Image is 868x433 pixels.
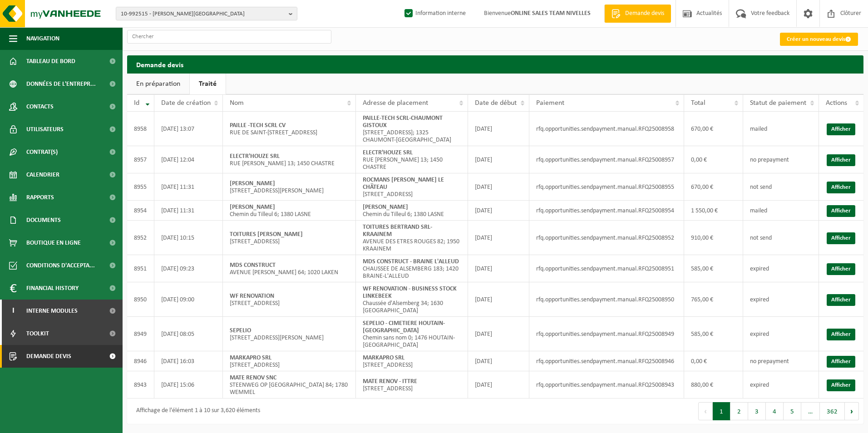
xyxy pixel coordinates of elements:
[223,282,356,317] td: [STREET_ADDRESS]
[363,224,432,238] strong: TOITURES BERTRAND SRL-KRAAINEM
[127,173,154,201] td: 8955
[154,255,223,282] td: [DATE] 09:23
[684,282,743,317] td: 765,00 €
[223,146,356,173] td: RUE [PERSON_NAME] 13; 1450 CHASTRE
[684,221,743,255] td: 910,00 €
[356,146,468,173] td: RUE [PERSON_NAME] 13; 1450 CHASTRE
[468,282,529,317] td: [DATE]
[26,300,78,322] span: Interne modules
[127,282,154,317] td: 8950
[684,146,743,173] td: 0,00 €
[26,209,61,231] span: Documents
[529,317,684,351] td: rfq.opportunities.sendpayment.manual.RFQ25008949
[127,112,154,146] td: 8958
[750,296,769,303] span: expired
[132,403,260,419] div: Affichage de l'élément 1 à 10 sur 3,620 éléments
[26,163,59,186] span: Calendrier
[468,221,529,255] td: [DATE]
[223,173,356,201] td: [STREET_ADDRESS][PERSON_NAME]
[801,402,820,420] span: …
[230,180,275,187] strong: [PERSON_NAME]
[223,351,356,371] td: [STREET_ADDRESS]
[468,201,529,221] td: [DATE]
[730,402,748,420] button: 2
[230,293,274,300] strong: WF RENOVATION
[356,201,468,221] td: Chemin du Tilleul 6; 1380 LASNE
[363,177,444,191] strong: ROCMANS [PERSON_NAME] LE CHÄTEAU
[827,154,855,166] a: Afficher
[784,402,801,420] button: 5
[161,99,211,107] span: Date de création
[26,186,54,209] span: Rapports
[826,99,847,107] span: Actions
[363,378,417,385] strong: MATE RENOV - ITTRE
[26,141,58,163] span: Contrat(s)
[363,99,428,107] span: Adresse de placement
[154,173,223,201] td: [DATE] 11:31
[154,371,223,399] td: [DATE] 15:06
[26,254,95,277] span: Conditions d'accepta...
[750,266,769,272] span: expired
[26,118,64,141] span: Utilisateurs
[511,10,591,17] strong: ONLINE SALES TEAM NIVELLES
[468,112,529,146] td: [DATE]
[766,402,784,420] button: 4
[134,99,139,107] span: Id
[750,126,767,133] span: mailed
[748,402,766,420] button: 3
[780,33,858,46] a: Créer un nouveau devis
[230,374,276,381] strong: MATE RENOV SNC
[356,173,468,201] td: [STREET_ADDRESS]
[223,255,356,282] td: AVENUE [PERSON_NAME] 64; 1020 LAKEN
[223,317,356,351] td: [STREET_ADDRESS][PERSON_NAME]
[363,285,457,300] strong: WF RENOVATION - BUSINESS STOCK LINKEBEEK
[750,331,769,338] span: expired
[529,282,684,317] td: rfq.opportunities.sendpayment.manual.RFQ25008950
[750,184,772,191] span: not send
[529,112,684,146] td: rfq.opportunities.sendpayment.manual.RFQ25008958
[127,221,154,255] td: 8952
[356,371,468,399] td: [STREET_ADDRESS]
[154,317,223,351] td: [DATE] 08:05
[827,232,855,244] a: Afficher
[127,351,154,371] td: 8946
[363,149,413,156] strong: ELECTR'HOUZE SRL
[750,235,772,241] span: not send
[154,282,223,317] td: [DATE] 09:00
[127,317,154,351] td: 8949
[623,9,666,18] span: Demande devis
[684,112,743,146] td: 670,00 €
[468,317,529,351] td: [DATE]
[26,322,49,345] span: Toolkit
[684,255,743,282] td: 585,00 €
[363,354,404,361] strong: MARKAPRO SRL
[230,327,251,334] strong: SEPELIO
[9,300,17,322] span: I
[529,201,684,221] td: rfq.opportunities.sendpayment.manual.RFQ25008954
[827,263,855,275] a: Afficher
[223,371,356,399] td: STEENWEG OP [GEOGRAPHIC_DATA] 84; 1780 WEMMEL
[230,204,275,211] strong: [PERSON_NAME]
[684,371,743,399] td: 880,00 €
[26,95,54,118] span: Contacts
[750,157,789,163] span: no prepayment
[356,221,468,255] td: AVENUE DES ETRES ROUGES 82; 1950 KRAAINEM
[363,320,445,334] strong: SEPELIO - CIMETIERE HOUTAIN-[GEOGRAPHIC_DATA]
[230,354,271,361] strong: MARKAPRO SRL
[127,74,189,94] a: En préparation
[827,123,855,135] a: Afficher
[356,255,468,282] td: CHAUSSEE DE ALSEMBERG 183; 1420 BRAINE-L'ALLEUD
[230,262,276,269] strong: MDS CONSTRUCT
[827,379,855,391] a: Afficher
[127,371,154,399] td: 8943
[121,7,285,21] span: 10-992515 - [PERSON_NAME][GEOGRAPHIC_DATA]
[684,201,743,221] td: 1 550,00 €
[230,99,244,107] span: Nom
[154,201,223,221] td: [DATE] 11:31
[536,99,564,107] span: Paiement
[26,277,79,300] span: Financial History
[827,205,855,217] a: Afficher
[827,182,855,193] a: Afficher
[363,258,459,265] strong: MDS CONSTRUCT - BRAINE L'ALLEUD
[356,351,468,371] td: [STREET_ADDRESS]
